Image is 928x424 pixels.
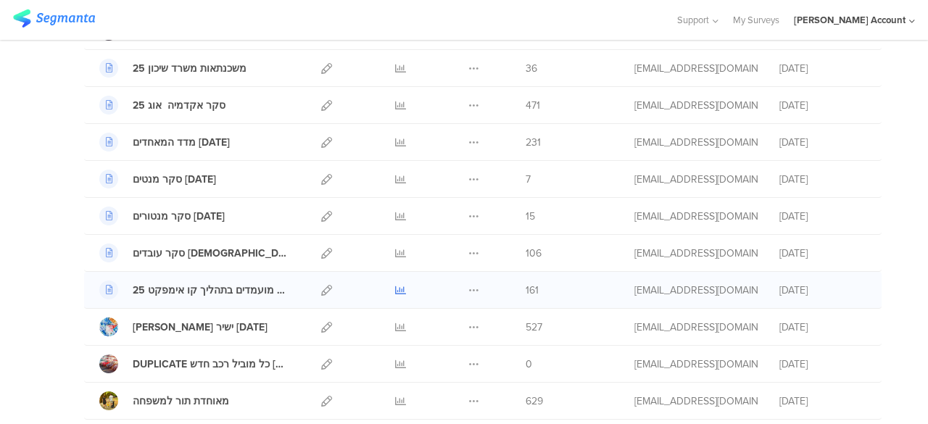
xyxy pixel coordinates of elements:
div: [DATE] [779,61,866,76]
span: 7 [526,172,531,187]
div: [DATE] [779,98,866,113]
a: סקר עובדים [DEMOGRAPHIC_DATA] שהושמו [DATE] [99,244,289,262]
a: סקר מנטים [DATE] [99,170,216,188]
a: משכנתאות משרד שיכון 25 [99,59,246,78]
span: 161 [526,283,539,298]
div: afkar2005@gmail.com [634,61,758,76]
div: afkar2005@gmail.com [634,98,758,113]
div: [DATE] [779,209,866,224]
div: משכנתאות משרד שיכון 25 [133,61,246,76]
span: 527 [526,320,542,335]
span: 0 [526,357,532,372]
div: מימון ישיר אוגוסט 25 [133,320,268,335]
a: סקר מועמדים בתהליך קו אימפקט 25 [99,280,289,299]
div: [DATE] [779,135,866,150]
a: DUPLICATE כל מוביל רכב חדש [DATE] [99,354,289,373]
div: [DATE] [779,283,866,298]
div: [DATE] [779,320,866,335]
div: [DATE] [779,172,866,187]
div: [DATE] [779,246,866,261]
div: afkar2005@gmail.com [634,320,758,335]
div: [DATE] [779,357,866,372]
div: afkar2005@gmail.com [634,246,758,261]
span: 471 [526,98,540,113]
div: afkar2005@gmail.com [634,357,758,372]
div: סקר עובדים ערבים שהושמו אוגוסט 25 [133,246,289,261]
span: 106 [526,246,542,261]
div: afkar2005@gmail.com [634,172,758,187]
div: afkar2005@gmail.com [634,209,758,224]
img: segmanta logo [13,9,95,28]
div: DUPLICATE כל מוביל רכב חדש יולי 25 [133,357,289,372]
div: [PERSON_NAME] Account [794,13,906,27]
div: סקר מנטורים אוגוסט 25 [133,209,225,224]
span: Support [677,13,709,27]
span: 36 [526,61,537,76]
div: afkar2005@gmail.com [634,394,758,409]
div: סקר מנטים אוגוסט 25 [133,172,216,187]
div: [DATE] [779,394,866,409]
div: סקר אקדמיה אוג 25 [133,98,225,113]
div: סקר מועמדים בתהליך קו אימפקט 25 [133,283,289,298]
a: [PERSON_NAME] ישיר [DATE] [99,317,268,336]
div: מאוחדת תור למשפחה [133,394,229,409]
div: מדד המאחדים אוגוסט 25 [133,135,230,150]
a: סקר מנטורים [DATE] [99,207,225,225]
span: 15 [526,209,535,224]
a: מדד המאחדים [DATE] [99,133,230,151]
a: סקר אקדמיה אוג 25 [99,96,225,115]
div: afkar2005@gmail.com [634,135,758,150]
span: 231 [526,135,541,150]
span: 629 [526,394,543,409]
div: afkar2005@gmail.com [634,283,758,298]
a: מאוחדת תור למשפחה [99,391,229,410]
